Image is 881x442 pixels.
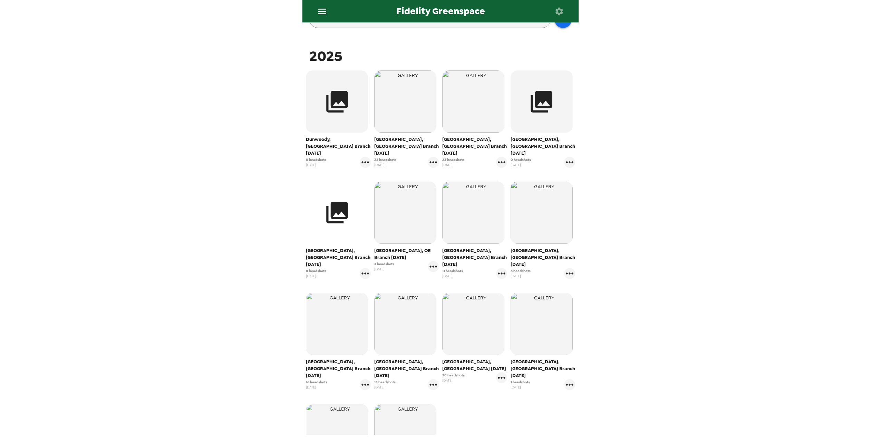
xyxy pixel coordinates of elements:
[374,261,394,267] span: 3 headshots
[511,182,573,244] img: gallery
[306,273,326,279] span: [DATE]
[374,293,436,355] img: gallery
[442,358,507,372] span: [GEOGRAPHIC_DATA], [GEOGRAPHIC_DATA] [DATE]
[442,157,464,162] span: 23 headshots
[428,157,439,168] button: gallery menu
[496,372,507,383] button: gallery menu
[306,379,327,385] span: 16 headshots
[374,358,439,379] span: [GEOGRAPHIC_DATA], [GEOGRAPHIC_DATA] Branch [DATE]
[309,47,342,65] span: 2025
[374,136,439,157] span: [GEOGRAPHIC_DATA], [GEOGRAPHIC_DATA] Branch [DATE]
[511,268,531,273] span: 6 headshots
[306,136,371,157] span: Dunwoody, [GEOGRAPHIC_DATA] Branch [DATE]
[564,157,575,168] button: gallery menu
[306,157,326,162] span: 0 headshots
[442,373,465,378] span: 30 headshots
[428,261,439,272] button: gallery menu
[374,247,439,261] span: [GEOGRAPHIC_DATA], OR Branch [DATE]
[442,293,504,355] img: gallery
[511,247,575,268] span: [GEOGRAPHIC_DATA], [GEOGRAPHIC_DATA] Branch [DATE]
[442,378,465,383] span: [DATE]
[428,379,439,390] button: gallery menu
[442,247,507,268] span: [GEOGRAPHIC_DATA], [GEOGRAPHIC_DATA] Branch [DATE]
[306,268,326,273] span: 0 headshots
[396,7,485,16] span: Fidelity Greenspace
[442,182,504,244] img: gallery
[374,70,436,133] img: gallery
[374,379,396,385] span: 14 headshots
[511,293,573,355] img: gallery
[442,162,464,167] span: [DATE]
[306,358,371,379] span: [GEOGRAPHIC_DATA], [GEOGRAPHIC_DATA] Branch [DATE]
[511,157,531,162] span: 0 headshots
[306,293,368,355] img: gallery
[442,70,504,133] img: gallery
[374,182,436,244] img: gallery
[442,268,463,273] span: 11 headshots
[374,267,394,272] span: [DATE]
[374,157,396,162] span: 22 headshots
[306,385,327,390] span: [DATE]
[442,136,507,157] span: [GEOGRAPHIC_DATA], [GEOGRAPHIC_DATA] Branch [DATE]
[564,268,575,279] button: gallery menu
[511,273,531,279] span: [DATE]
[511,385,530,390] span: [DATE]
[511,136,575,157] span: [GEOGRAPHIC_DATA], [GEOGRAPHIC_DATA] Branch [DATE]
[374,385,396,390] span: [DATE]
[511,162,531,167] span: [DATE]
[374,162,396,167] span: [DATE]
[360,157,371,168] button: gallery menu
[442,273,463,279] span: [DATE]
[496,157,507,168] button: gallery menu
[360,379,371,390] button: gallery menu
[564,379,575,390] button: gallery menu
[306,247,371,268] span: [GEOGRAPHIC_DATA], [GEOGRAPHIC_DATA] Branch [DATE]
[496,268,507,279] button: gallery menu
[511,358,575,379] span: [GEOGRAPHIC_DATA], [GEOGRAPHIC_DATA] Branch [DATE]
[306,162,326,167] span: [DATE]
[360,268,371,279] button: gallery menu
[511,379,530,385] span: 1 headshots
